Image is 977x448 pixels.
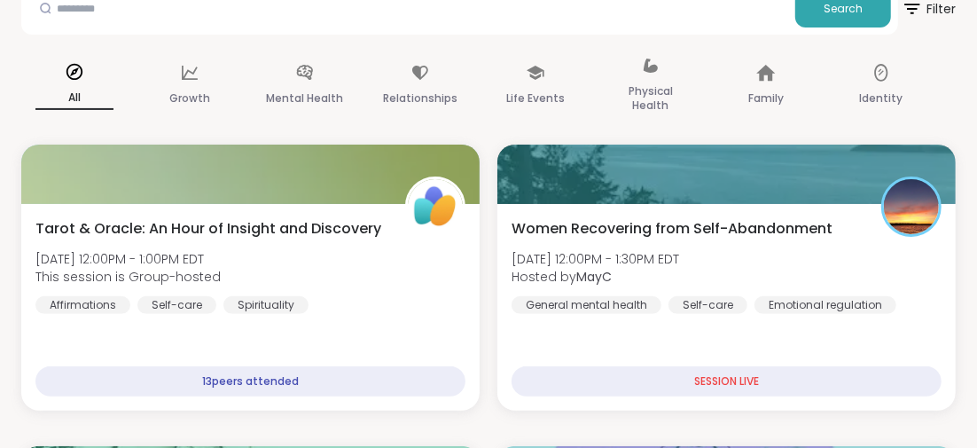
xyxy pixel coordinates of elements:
p: Identity [860,88,903,109]
p: Growth [169,88,210,109]
img: ShareWell [408,179,463,234]
div: Self-care [668,296,747,314]
b: MayC [576,268,612,286]
span: [DATE] 12:00PM - 1:00PM EDT [35,250,221,268]
p: All [35,87,113,110]
span: [DATE] 12:00PM - 1:30PM EDT [512,250,679,268]
span: Tarot & Oracle: An Hour of Insight and Discovery [35,218,381,240]
div: SESSION LIVE [512,366,942,397]
p: Family [748,88,784,109]
p: Physical Health [612,81,690,116]
p: Relationships [383,88,457,109]
div: Emotional regulation [754,296,896,314]
div: General mental health [512,296,661,314]
img: MayC [884,179,939,234]
div: Spirituality [223,296,309,314]
span: Hosted by [512,268,679,286]
span: This session is Group-hosted [35,268,221,286]
span: Search [824,1,863,17]
div: Self-care [137,296,216,314]
div: 13 peers attended [35,366,465,397]
p: Life Events [506,88,565,109]
p: Mental Health [267,88,344,109]
div: Affirmations [35,296,130,314]
span: Women Recovering from Self-Abandonment [512,218,832,240]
